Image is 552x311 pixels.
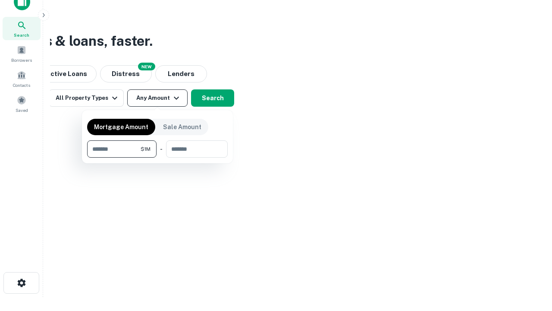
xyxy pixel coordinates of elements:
div: - [160,140,163,158]
iframe: Chat Widget [509,242,552,283]
p: Mortgage Amount [94,122,148,132]
p: Sale Amount [163,122,201,132]
span: $1M [141,145,151,153]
